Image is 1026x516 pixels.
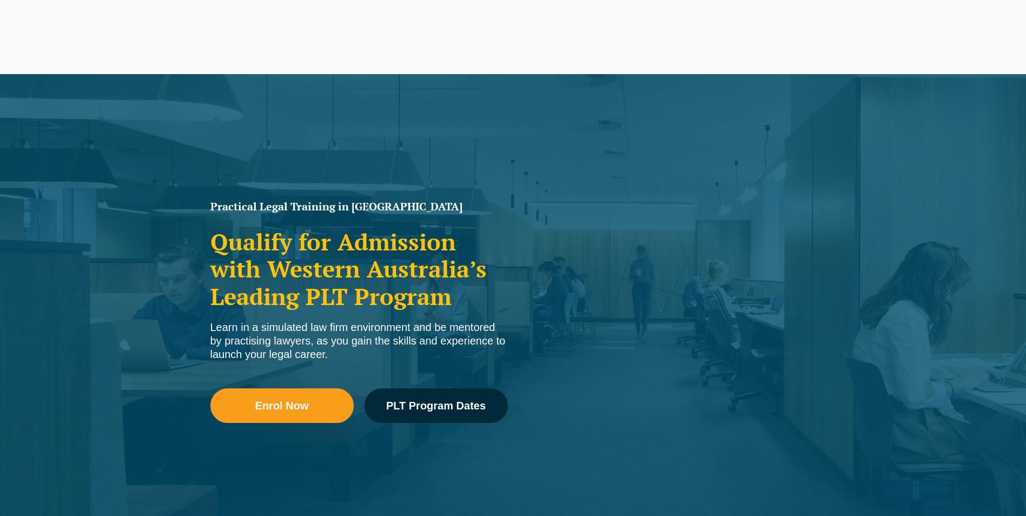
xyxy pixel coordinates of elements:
[365,388,508,423] a: PLT Program Dates
[210,228,508,310] h2: Qualify for Admission with Western Australia’s Leading PLT Program
[210,201,508,212] h1: Practical Legal Training in [GEOGRAPHIC_DATA]
[210,388,354,423] a: Enrol Now
[255,400,309,411] span: Enrol Now
[210,321,508,361] div: Learn in a simulated law firm environment and be mentored by practising lawyers, as you gain the ...
[386,400,486,411] span: PLT Program Dates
